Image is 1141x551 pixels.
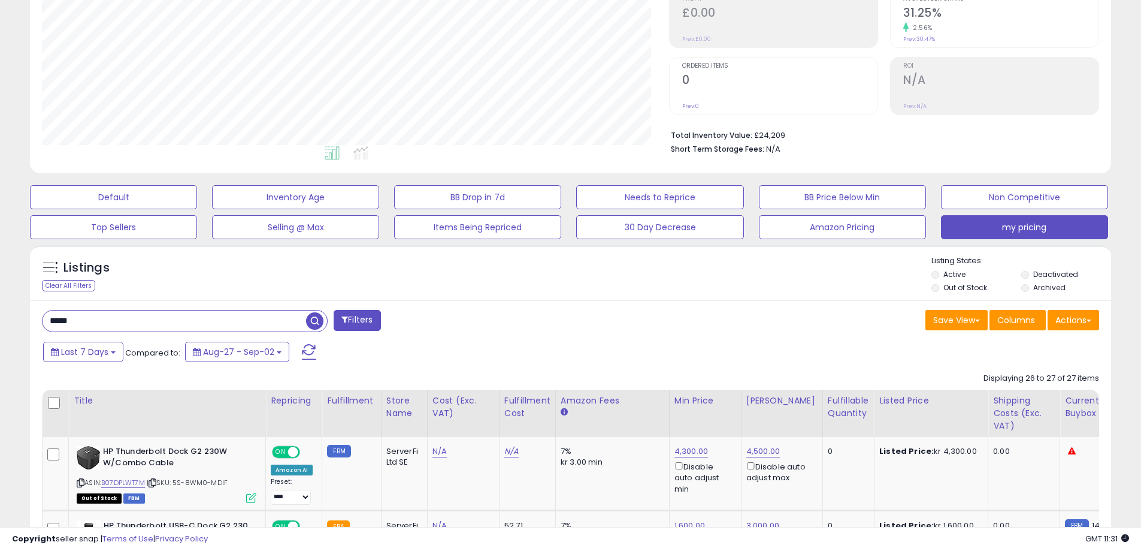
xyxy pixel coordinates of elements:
[504,520,546,531] div: 52.71
[386,395,422,420] div: Store Name
[943,282,987,293] label: Out of Stock
[77,446,256,502] div: ASIN:
[997,314,1035,326] span: Columns
[298,521,317,531] span: OFF
[759,215,926,239] button: Amazon Pricing
[561,520,660,531] div: 7%
[561,395,664,407] div: Amazon Fees
[334,310,380,331] button: Filters
[671,130,752,140] b: Total Inventory Value:
[674,395,736,407] div: Min Price
[155,533,208,544] a: Privacy Policy
[394,185,561,209] button: BB Drop in 7d
[941,185,1108,209] button: Non Competitive
[271,395,317,407] div: Repricing
[432,520,447,532] a: N/A
[746,460,813,483] div: Disable auto adjust max
[1033,282,1066,293] label: Archived
[879,520,934,531] b: Listed Price:
[879,446,979,457] div: kr 4,300.00
[674,520,705,532] a: 1,600.00
[432,445,447,457] a: N/A
[576,215,743,239] button: 30 Day Decrease
[386,520,418,542] div: ServerFi Ltd SE
[327,395,376,407] div: Fulfillment
[925,310,988,330] button: Save View
[828,446,865,457] div: 0
[989,310,1046,330] button: Columns
[432,395,494,420] div: Cost (Exc. VAT)
[1092,520,1122,531] span: 1404.74
[102,533,153,544] a: Terms of Use
[759,185,926,209] button: BB Price Below Min
[682,63,877,70] span: Ordered Items
[504,395,550,420] div: Fulfillment Cost
[74,395,261,407] div: Title
[903,73,1098,89] h2: N/A
[101,478,145,488] a: B07DPLWT7M
[327,445,350,457] small: FBM
[561,407,568,418] small: Amazon Fees.
[903,103,927,110] small: Prev: N/A
[77,493,122,504] span: All listings that are currently out of stock and unavailable for purchase on Amazon
[674,445,708,457] a: 4,300.00
[879,395,983,407] div: Listed Price
[993,395,1055,432] div: Shipping Costs (Exc. VAT)
[879,520,979,531] div: kr 1,600.00
[1065,519,1088,532] small: FBM
[943,269,966,279] label: Active
[203,346,274,358] span: Aug-27 - Sep-02
[828,395,869,420] div: Fulfillable Quantity
[271,465,313,475] div: Amazon AI
[1085,533,1129,544] span: 2025-09-10 11:31 GMT
[185,342,289,362] button: Aug-27 - Sep-02
[271,478,313,505] div: Preset:
[30,185,197,209] button: Default
[1065,395,1127,420] div: Current Buybox Price
[682,103,699,110] small: Prev: 0
[63,260,110,276] h5: Listings
[903,6,1098,22] h2: 31.25%
[879,445,934,457] b: Listed Price:
[561,446,660,457] div: 7%
[931,255,1111,267] p: Listing States:
[903,63,1098,70] span: ROI
[43,342,123,362] button: Last 7 Days
[61,346,108,358] span: Last 7 Days
[561,457,660,468] div: kr 3.00 min
[1048,310,1099,330] button: Actions
[674,460,732,495] div: Disable auto adjust min
[993,446,1051,457] div: 0.00
[682,35,711,43] small: Prev: £0.00
[123,493,145,504] span: FBM
[909,23,933,32] small: 2.56%
[682,73,877,89] h2: 0
[983,373,1099,384] div: Displaying 26 to 27 of 27 items
[103,446,249,471] b: HP Thunderbolt Dock G2 230W W/Combo Cable
[746,445,780,457] a: 4,500.00
[212,215,379,239] button: Selling @ Max
[766,143,780,155] span: N/A
[576,185,743,209] button: Needs to Reprice
[993,520,1051,531] div: 0.00
[394,215,561,239] button: Items Being Repriced
[1033,269,1078,279] label: Deactivated
[386,446,418,468] div: ServerFi Ltd SE
[77,520,101,534] img: 21-jRi479dL._SL40_.jpg
[746,520,779,532] a: 3,000.00
[941,215,1108,239] button: my pricing
[504,445,519,457] a: N/A
[682,6,877,22] h2: £0.00
[671,127,1090,141] li: £24,209
[298,447,317,457] span: OFF
[327,520,349,534] small: FBA
[746,395,818,407] div: [PERSON_NAME]
[147,478,228,487] span: | SKU: 5S-8WM0-MDIF
[77,446,100,470] img: 31vH7HLyKgS._SL40_.jpg
[212,185,379,209] button: Inventory Age
[30,215,197,239] button: Top Sellers
[273,521,288,531] span: ON
[828,520,865,531] div: 0
[12,534,208,545] div: seller snap | |
[42,280,95,291] div: Clear All Filters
